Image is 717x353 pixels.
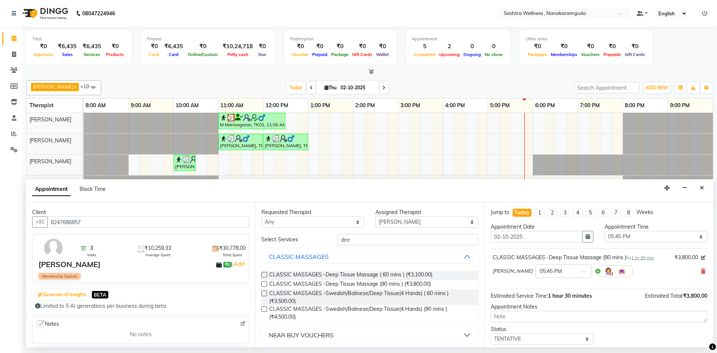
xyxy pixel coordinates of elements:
[491,325,593,333] div: Status
[598,208,608,217] li: 6
[186,52,220,57] span: Online/Custom
[269,271,432,280] span: CLASSIC MASSAGES -Deep Tissue Massage ( 60 mins ) (₹3,100.00)
[533,100,557,111] a: 6:00 PM
[30,116,71,123] span: [PERSON_NAME]
[60,52,75,57] span: Sales
[223,262,231,268] span: ₹0
[549,52,579,57] span: Memberships
[308,100,332,111] a: 1:00 PM
[38,273,81,279] span: Membership Expired
[36,289,88,300] button: Generate AI Insights
[264,135,307,149] div: [PERSON_NAME], TK03, 12:00 PM-01:00 PM, CLASSIC MASSAGES -Neck and Back & Shoulder ( 60 mins )
[617,267,626,276] img: Interior.png
[623,42,647,51] div: ₹0
[374,52,391,57] span: Wallet
[104,52,126,57] span: Products
[30,137,71,144] span: [PERSON_NAME]
[493,254,654,261] div: CLASSIC MASSAGES -Deep Tissue Massage (90 mins )
[626,255,654,260] small: for
[412,42,437,51] div: 5
[674,254,698,261] span: ₹3,800.00
[33,84,73,90] span: [PERSON_NAME]
[287,82,305,93] span: Today
[310,52,329,57] span: Prepaid
[47,216,249,228] input: Search by Name/Mobile/Email/Code
[437,52,462,57] span: Upcoming
[412,36,505,42] div: Appointment
[535,208,544,217] li: 1
[32,42,55,51] div: ₹0
[186,42,220,51] div: ₹0
[398,100,422,111] a: 3:00 PM
[219,244,246,252] span: ₹30,778.00
[35,302,246,310] div: Limited to 5 AI generations per business during beta.
[19,3,70,24] img: logo
[547,208,557,217] li: 2
[145,252,171,258] span: Average Spent
[491,292,548,299] span: Estimated Service Time:
[256,42,269,51] div: ₹0
[526,36,647,42] div: Other sales
[574,82,639,93] input: Search Appointment
[412,52,437,57] span: Completed
[104,42,126,51] div: ₹0
[87,252,96,258] span: Visits
[636,208,653,216] div: Weeks
[82,52,102,57] span: Services
[38,259,100,270] div: [PERSON_NAME]
[668,100,692,111] a: 9:00 PM
[35,319,59,329] span: Notes
[80,83,95,89] span: +10
[32,216,48,228] button: +91
[683,292,707,299] span: ₹3,800.00
[269,252,329,261] div: CLASSIC MASSAGES
[329,42,350,51] div: ₹0
[443,100,467,111] a: 4:00 PM
[80,42,104,51] div: ₹6,435
[491,231,583,242] input: yyyy-mm-dd
[92,291,108,298] span: BETA
[329,52,350,57] span: Package
[219,135,262,149] div: [PERSON_NAME], TK02, 11:00 AM-12:00 PM, CLASSIC MASSAGES -Deep Tissue Massage ( 60 mins )
[602,42,623,51] div: ₹0
[147,42,161,51] div: ₹0
[129,100,153,111] a: 9:00 AM
[560,208,570,217] li: 3
[491,303,707,311] div: Appointment Notes
[32,183,71,196] span: Appointment
[526,42,549,51] div: ₹0
[374,42,391,51] div: ₹0
[233,260,246,269] a: Add
[82,3,115,24] b: 08047224946
[696,182,707,194] button: Close
[310,42,329,51] div: ₹0
[43,237,64,259] img: avatar
[491,208,509,216] div: Jump to
[220,42,256,51] div: ₹10,24,718
[605,223,707,231] div: Appointment Time
[84,100,108,111] a: 8:00 AM
[623,100,646,111] a: 8:00 PM
[261,208,364,216] div: Requested Therapist
[161,42,186,51] div: ₹6,435
[491,223,593,231] div: Appointment Date
[30,158,71,165] span: [PERSON_NAME]
[90,244,93,252] span: 3
[269,280,431,289] span: CLASSIC MASSAGES -Deep Tissue Massage (90 mins ) (₹3,800.00)
[483,42,505,51] div: 0
[80,186,106,192] span: Block Time
[375,208,478,216] div: Assigned Therapist
[219,114,285,128] div: M Manisegaran, TK01, 11:00 AM-12:30 PM, CLASSIC MASSAGES -Deep Tissue Massage (90 mins )
[30,179,39,186] span: Anu
[264,328,475,342] button: NEAR BUY VOUCHERS
[644,83,670,93] button: ADD NEW
[579,52,602,57] span: Vouchers
[548,292,592,299] span: 1 hour 30 minutes
[338,234,478,245] input: Search by service name
[290,42,310,51] div: ₹0
[256,236,332,244] div: Select Services
[226,52,250,57] span: Petty cash
[623,52,647,57] span: Gift Cards
[483,52,505,57] span: No show
[579,42,602,51] div: ₹0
